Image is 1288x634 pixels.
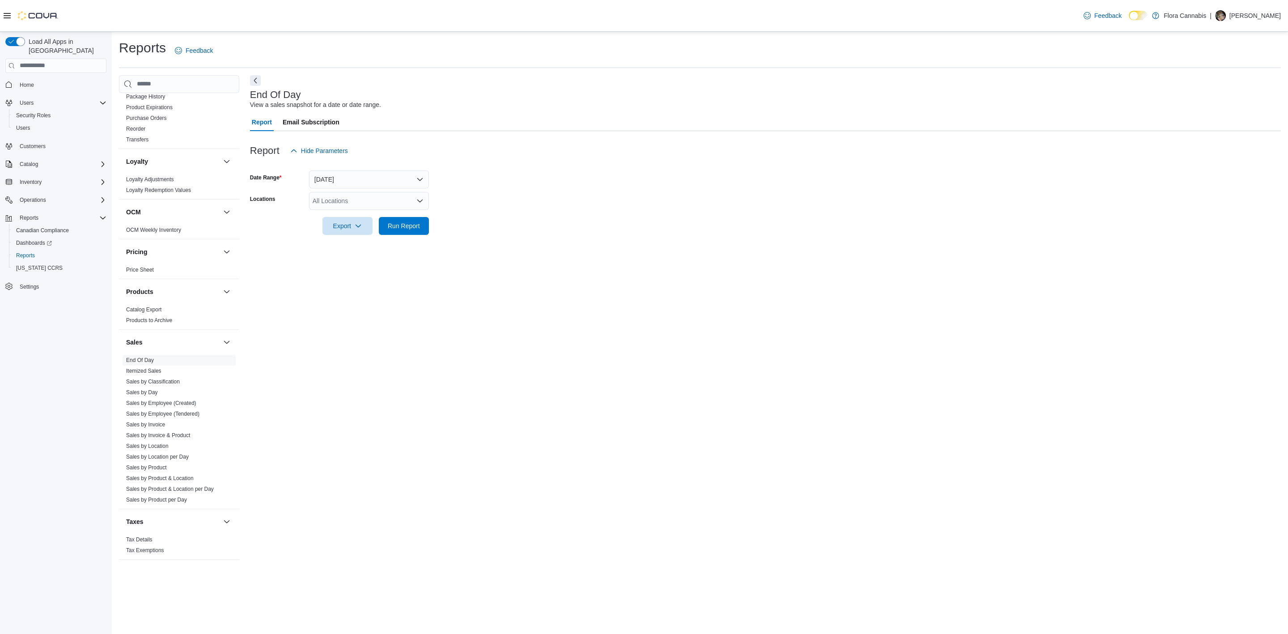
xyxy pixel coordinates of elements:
nav: Complex example [5,75,106,316]
a: Dashboards [13,238,55,248]
span: Purchase Orders [126,115,167,122]
a: Package History [126,94,165,100]
button: Home [2,78,110,91]
button: Users [2,97,110,109]
span: Reports [13,250,106,261]
button: Settings [2,280,110,293]
img: Cova [18,11,58,20]
label: Date Range [250,174,282,181]
span: Security Roles [13,110,106,121]
h3: Taxes [126,517,144,526]
h3: Pricing [126,247,147,256]
span: Canadian Compliance [13,225,106,236]
a: Security Roles [13,110,54,121]
a: Sales by Location [126,443,169,449]
span: Export [328,217,367,235]
span: Dashboards [13,238,106,248]
a: Products to Archive [126,317,172,323]
a: Sales by Product & Location per Day [126,486,214,492]
button: Sales [126,338,220,347]
span: Price Sheet [126,266,154,273]
h1: Reports [119,39,166,57]
label: Locations [250,196,275,203]
span: Feedback [1094,11,1122,20]
a: Feedback [171,42,216,60]
button: Operations [2,194,110,206]
a: Customers [16,141,49,152]
a: Users [13,123,34,133]
h3: End Of Day [250,89,301,100]
a: Home [16,80,38,90]
a: Reports [13,250,38,261]
span: Sales by Employee (Tendered) [126,410,199,417]
a: Sales by Invoice & Product [126,432,190,438]
button: Products [221,286,232,297]
button: Reports [2,212,110,224]
div: Taxes [119,534,239,559]
button: Taxes [126,517,220,526]
span: Sales by Employee (Created) [126,400,196,407]
button: Users [9,122,110,134]
button: Run Report [379,217,429,235]
span: Loyalty Adjustments [126,176,174,183]
a: Sales by Product [126,464,167,471]
span: Canadian Compliance [16,227,69,234]
p: Flora Cannabis [1164,10,1206,21]
span: Loyalty Redemption Values [126,187,191,194]
span: Sales by Location [126,443,169,450]
span: Tax Details [126,536,153,543]
button: Inventory [2,176,110,188]
span: Customers [20,143,46,150]
a: Catalog Export [126,306,161,313]
span: Itemized Sales [126,367,161,374]
button: Security Roles [9,109,110,122]
span: Sales by Product & Location per Day [126,485,214,493]
div: Brodie Newman [1215,10,1226,21]
span: Reports [16,213,106,223]
button: Pricing [221,247,232,257]
span: Product Expirations [126,104,173,111]
span: Catalog [16,159,106,170]
button: Canadian Compliance [9,224,110,237]
span: Dashboards [16,239,52,247]
a: Tax Details [126,536,153,543]
a: Feedback [1080,7,1125,25]
span: Users [16,124,30,132]
h3: Sales [126,338,143,347]
button: Pricing [126,247,220,256]
button: Catalog [16,159,42,170]
button: Loyalty [221,156,232,167]
a: Price Sheet [126,267,154,273]
span: End Of Day [126,357,154,364]
a: Loyalty Adjustments [126,176,174,183]
a: Sales by Employee (Tendered) [126,411,199,417]
span: Users [20,99,34,106]
a: Settings [16,281,42,292]
a: Loyalty Redemption Values [126,187,191,193]
button: Catalog [2,158,110,170]
span: Inventory [16,177,106,187]
span: Sales by Classification [126,378,180,385]
span: Sales by Location per Day [126,453,189,460]
a: Purchase Orders [126,115,167,121]
span: Catalog [20,161,38,168]
button: [US_STATE] CCRS [9,262,110,274]
p: [PERSON_NAME] [1229,10,1281,21]
p: | [1210,10,1212,21]
span: Transfers [126,136,148,143]
span: Security Roles [16,112,51,119]
h3: Loyalty [126,157,148,166]
span: Sales by Product [126,464,167,471]
button: Customers [2,140,110,153]
a: Sales by Product & Location [126,475,194,481]
span: Sales by Product per Day [126,496,187,503]
button: OCM [126,208,220,217]
div: Pricing [119,264,239,279]
span: Load All Apps in [GEOGRAPHIC_DATA] [25,37,106,55]
a: Itemized Sales [126,368,161,374]
button: Operations [16,195,50,205]
a: Product Expirations [126,104,173,111]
